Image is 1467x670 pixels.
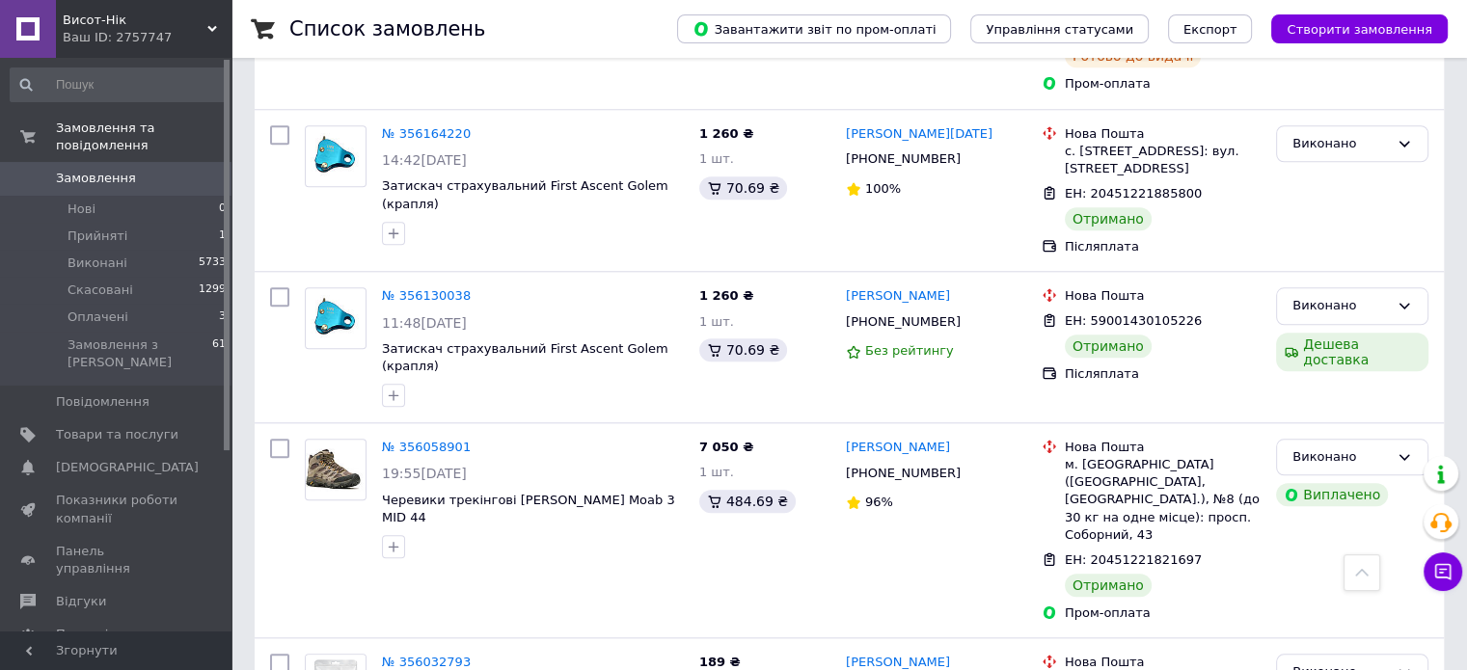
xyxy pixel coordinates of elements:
a: Затискач страхувальний First Ascent Golem (крапля) [382,341,668,374]
a: № 356058901 [382,440,471,454]
div: Дешева доставка [1276,333,1428,371]
img: Фото товару [306,448,366,490]
div: Післяплата [1065,365,1261,383]
span: 1 [219,228,226,245]
span: 1 шт. [699,314,734,329]
div: Отримано [1065,574,1152,597]
div: Нова Пошта [1065,125,1261,143]
a: № 356032793 [382,655,471,669]
span: ЕН: 20451221821697 [1065,552,1202,567]
div: Отримано [1065,207,1152,230]
span: 61 [212,336,226,371]
span: Скасовані [68,281,133,299]
div: Ваш ID: 2757747 [63,29,231,46]
span: 1 шт. [699,151,734,166]
div: Виплачено [1276,483,1388,506]
a: [PERSON_NAME] [846,439,950,457]
span: Прийняті [68,228,127,245]
a: № 356130038 [382,288,471,303]
span: [PHONE_NUMBER] [846,466,961,480]
span: Товари та послуги [56,426,178,443]
div: Виконано [1292,134,1389,154]
button: Завантажити звіт по пром-оплаті [677,14,951,43]
span: [DEMOGRAPHIC_DATA] [56,459,199,476]
span: 19:55[DATE] [382,466,467,481]
span: [PHONE_NUMBER] [846,151,961,166]
span: Повідомлення [56,393,149,411]
span: 7 050 ₴ [699,440,753,454]
div: 70.69 ₴ [699,176,787,200]
div: Післяплата [1065,238,1261,255]
span: [PHONE_NUMBER] [846,314,961,329]
div: Нова Пошта [1065,287,1261,305]
div: Нова Пошта [1065,439,1261,456]
button: Експорт [1168,14,1253,43]
a: Затискач страхувальний First Ascent Golem (крапля) [382,178,668,211]
div: Виконано [1292,296,1389,316]
span: 11:48[DATE] [382,315,467,331]
a: Фото товару [305,287,367,349]
span: 100% [865,181,901,196]
span: 0 [219,201,226,218]
span: Покупці [56,626,108,643]
a: Черевики трекінгові [PERSON_NAME] Moab 3 MID 44 [382,493,675,525]
span: 96% [865,495,893,509]
span: Управління статусами [986,22,1133,37]
span: Висот-Нік [63,12,207,29]
span: Замовлення [56,170,136,187]
h1: Список замовлень [289,17,485,40]
span: 189 ₴ [699,655,741,669]
button: Чат з покупцем [1424,552,1462,591]
span: Замовлення та повідомлення [56,120,231,154]
span: Експорт [1183,22,1237,37]
div: 484.69 ₴ [699,490,796,513]
div: Отримано [1065,335,1152,358]
span: 5733 [199,255,226,272]
div: с. [STREET_ADDRESS]: вул. [STREET_ADDRESS] [1065,143,1261,177]
span: 1 шт. [699,465,734,479]
span: 3 [219,308,226,326]
div: Пром-оплата [1065,604,1261,622]
span: Відгуки [56,593,106,610]
input: Пошук [10,67,228,102]
a: № 356164220 [382,126,471,141]
a: Фото товару [305,439,367,500]
span: ЕН: 20451221885800 [1065,186,1202,201]
span: 1 260 ₴ [699,288,753,303]
div: Виконано [1292,447,1389,468]
button: Створити замовлення [1271,14,1448,43]
span: Оплачені [68,308,128,326]
div: Пром-оплата [1065,75,1261,93]
span: Панель управління [56,543,178,577]
a: Створити замовлення [1252,21,1448,36]
a: Фото товару [305,125,367,187]
div: 70.69 ₴ [699,338,787,362]
img: Фото товару [306,133,366,178]
span: ЕН: 59001430105226 [1065,313,1202,328]
span: Нові [68,201,95,218]
span: Показники роботи компанії [56,492,178,526]
span: 1299 [199,281,226,299]
span: 1 260 ₴ [699,126,753,141]
button: Управління статусами [970,14,1149,43]
span: Без рейтингу [865,343,954,358]
a: [PERSON_NAME] [846,287,950,306]
span: Завантажити звіт по пром-оплаті [693,20,936,38]
span: Створити замовлення [1287,22,1432,37]
span: 14:42[DATE] [382,152,467,168]
span: Виконані [68,255,127,272]
img: Фото товару [306,295,366,340]
a: [PERSON_NAME][DATE] [846,125,992,144]
div: м. [GEOGRAPHIC_DATA] ([GEOGRAPHIC_DATA], [GEOGRAPHIC_DATA].), №8 (до 30 кг на одне місце): просп.... [1065,456,1261,544]
span: Замовлення з [PERSON_NAME] [68,336,212,371]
